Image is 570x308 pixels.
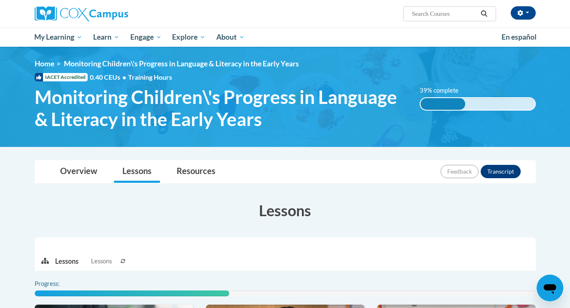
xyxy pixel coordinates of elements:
[130,32,162,42] span: Engage
[211,28,250,47] a: About
[35,86,408,130] span: Monitoring Children\'s Progress in Language & Literacy in the Early Years
[125,28,167,47] a: Engage
[421,98,465,110] div: 39% complete
[52,161,106,183] a: Overview
[34,32,82,42] span: My Learning
[35,200,536,221] h3: Lessons
[88,28,125,47] a: Learn
[168,161,224,183] a: Resources
[114,161,160,183] a: Lessons
[91,257,112,266] span: Lessons
[167,28,211,47] a: Explore
[22,28,548,47] div: Main menu
[478,9,490,19] button: Search
[411,9,478,19] input: Search Courses
[216,32,245,42] span: About
[35,73,88,81] span: IACET Accredited
[35,279,83,288] label: Progress:
[64,59,299,68] span: Monitoring Children\'s Progress in Language & Literacy in the Early Years
[128,73,172,81] span: Training Hours
[496,28,542,46] a: En español
[502,33,537,41] span: En español
[55,257,79,266] p: Lessons
[441,165,479,178] button: Feedback
[420,86,468,95] label: 39% complete
[29,28,88,47] a: My Learning
[35,6,128,21] img: Cox Campus
[537,275,563,301] iframe: Button to launch messaging window
[511,6,536,20] button: Account Settings
[35,59,54,68] a: Home
[90,73,128,82] span: 0.40 CEUs
[122,73,126,81] span: •
[93,32,119,42] span: Learn
[35,6,193,21] a: Cox Campus
[481,165,521,178] button: Transcript
[172,32,205,42] span: Explore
